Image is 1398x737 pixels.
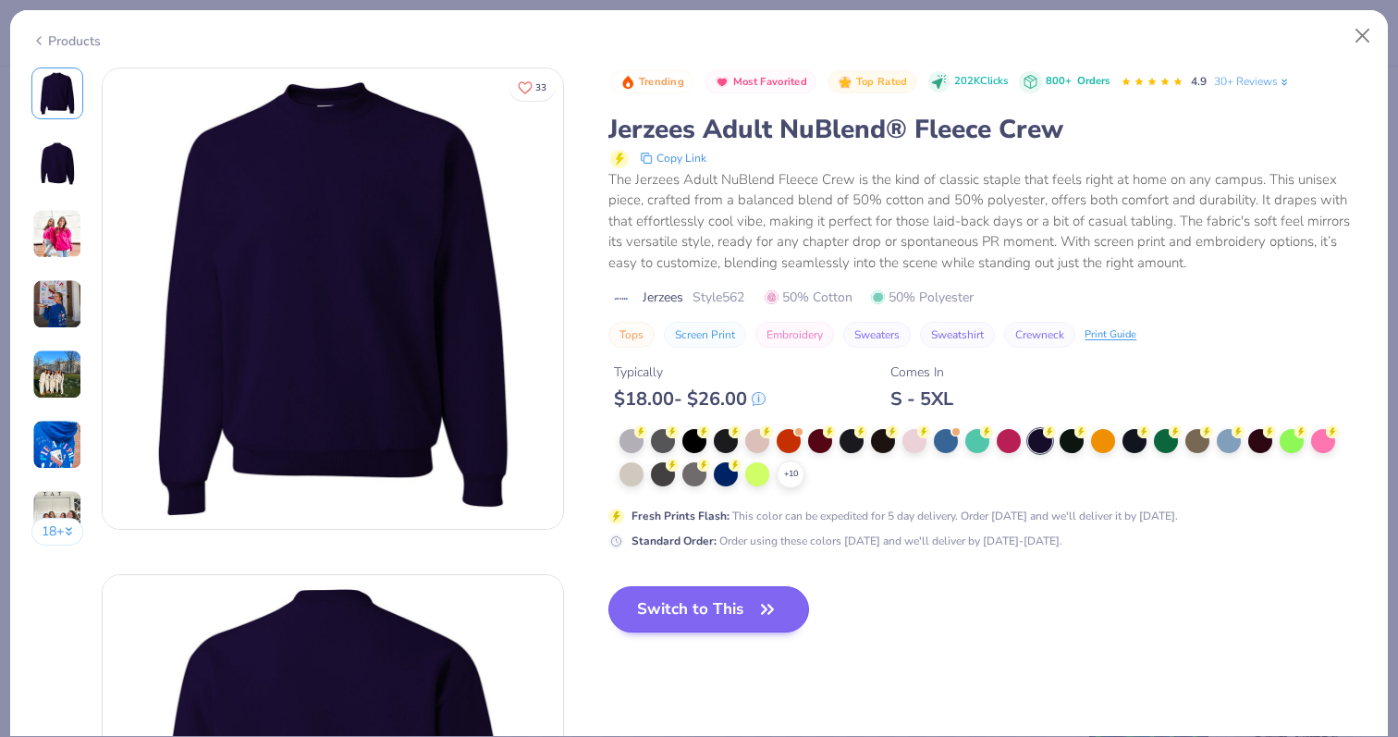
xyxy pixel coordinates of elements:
button: Sweatshirt [920,322,995,348]
span: Jerzees [643,288,683,307]
img: Most Favorited sort [715,75,730,90]
button: Like [509,74,555,101]
button: Tops [608,322,655,348]
span: + 10 [784,468,798,481]
img: User generated content [32,350,82,399]
span: Trending [639,77,684,87]
div: S - 5XL [890,387,953,411]
div: Print Guide [1085,327,1136,343]
button: Sweaters [843,322,911,348]
strong: Standard Order : [632,534,717,548]
div: $ 18.00 - $ 26.00 [614,387,766,411]
span: 4.9 [1191,74,1207,89]
button: Badge Button [705,70,816,94]
div: Jerzees Adult NuBlend® Fleece Crew [608,112,1367,147]
button: Badge Button [828,70,916,94]
div: Typically [614,362,766,382]
img: Front [35,71,80,116]
button: Switch to This [608,586,809,633]
span: Orders [1077,74,1110,88]
img: Trending sort [620,75,635,90]
img: Front [103,68,563,529]
span: 50% Cotton [765,288,852,307]
span: 50% Polyester [871,288,974,307]
button: Badge Button [610,70,693,94]
strong: Fresh Prints Flash : [632,509,730,523]
div: This color can be expedited for 5 day delivery. Order [DATE] and we'll deliver it by [DATE]. [632,508,1178,524]
img: Top Rated sort [838,75,852,90]
span: 202K Clicks [954,74,1008,90]
img: brand logo [608,291,633,306]
img: User generated content [32,209,82,259]
button: 18+ [31,518,84,546]
button: Close [1345,18,1380,54]
button: Screen Print [664,322,746,348]
a: 30+ Reviews [1214,73,1291,90]
img: User generated content [32,279,82,329]
div: Order using these colors [DATE] and we'll deliver by [DATE]-[DATE]. [632,533,1062,549]
div: Comes In [890,362,953,382]
div: Products [31,31,101,51]
img: User generated content [32,490,82,540]
div: The Jerzees Adult NuBlend Fleece Crew is the kind of classic staple that feels right at home on a... [608,169,1367,274]
span: Most Favorited [733,77,807,87]
button: copy to clipboard [634,147,712,169]
span: 33 [535,83,546,92]
img: User generated content [32,420,82,470]
span: Style 562 [693,288,744,307]
img: Back [35,141,80,186]
div: 4.9 Stars [1121,68,1183,97]
button: Embroidery [755,322,834,348]
button: Crewneck [1004,322,1075,348]
div: 800+ [1046,74,1110,90]
span: Top Rated [856,77,908,87]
